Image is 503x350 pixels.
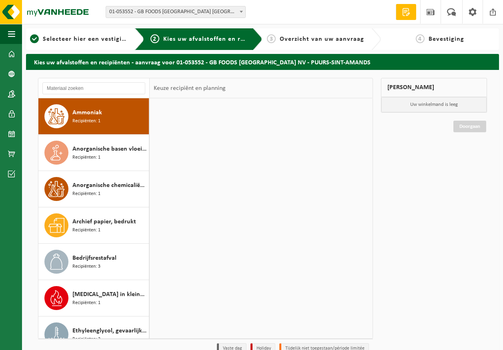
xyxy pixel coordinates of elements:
button: Anorganische chemicaliën, vast, niet-gevaarlijk Recipiënten: 1 [38,171,149,207]
span: Recipiënten: 2 [72,336,100,343]
span: Kies uw afvalstoffen en recipiënten [163,36,273,42]
span: [MEDICAL_DATA] in kleinverpakking [72,290,147,299]
button: Bedrijfsrestafval Recipiënten: 3 [38,244,149,280]
span: Recipiënten: 1 [72,299,100,307]
h2: Kies uw afvalstoffen en recipiënten - aanvraag voor 01-053552 - GB FOODS [GEOGRAPHIC_DATA] NV - P... [26,54,499,70]
span: Bevestiging [429,36,464,42]
div: Keuze recipiënt en planning [150,78,230,98]
button: Ammoniak Recipiënten: 1 [38,98,149,135]
span: Recipiënten: 1 [72,227,100,234]
span: Selecteer hier een vestiging [43,36,129,42]
span: Ammoniak [72,108,102,117]
span: 01-053552 - GB FOODS BELGIUM NV - PUURS-SINT-AMANDS [106,6,246,18]
span: 4 [416,34,425,43]
span: 01-053552 - GB FOODS BELGIUM NV - PUURS-SINT-AMANDS [106,6,245,18]
button: [MEDICAL_DATA] in kleinverpakking Recipiënten: 1 [38,280,149,316]
span: Recipiënten: 3 [72,263,100,270]
button: Archief papier, bedrukt Recipiënten: 1 [38,207,149,244]
a: Doorgaan [453,121,486,132]
p: Uw winkelmand is leeg [381,97,487,112]
span: 3 [267,34,276,43]
a: 1Selecteer hier een vestiging [30,34,128,44]
span: Archief papier, bedrukt [72,217,136,227]
span: Overzicht van uw aanvraag [280,36,364,42]
span: Recipiënten: 1 [72,154,100,161]
span: Anorganische basen vloeibaar in IBC [72,144,147,154]
button: Anorganische basen vloeibaar in IBC Recipiënten: 1 [38,135,149,171]
span: Recipiënten: 1 [72,190,100,198]
span: Anorganische chemicaliën, vast, niet-gevaarlijk [72,181,147,190]
span: Ethyleenglycol, gevaarlijk in 200l [72,326,147,336]
span: Recipiënten: 1 [72,117,100,125]
span: Bedrijfsrestafval [72,253,116,263]
span: 2 [150,34,159,43]
input: Materiaal zoeken [42,82,145,94]
span: 1 [30,34,39,43]
div: [PERSON_NAME] [381,78,487,97]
